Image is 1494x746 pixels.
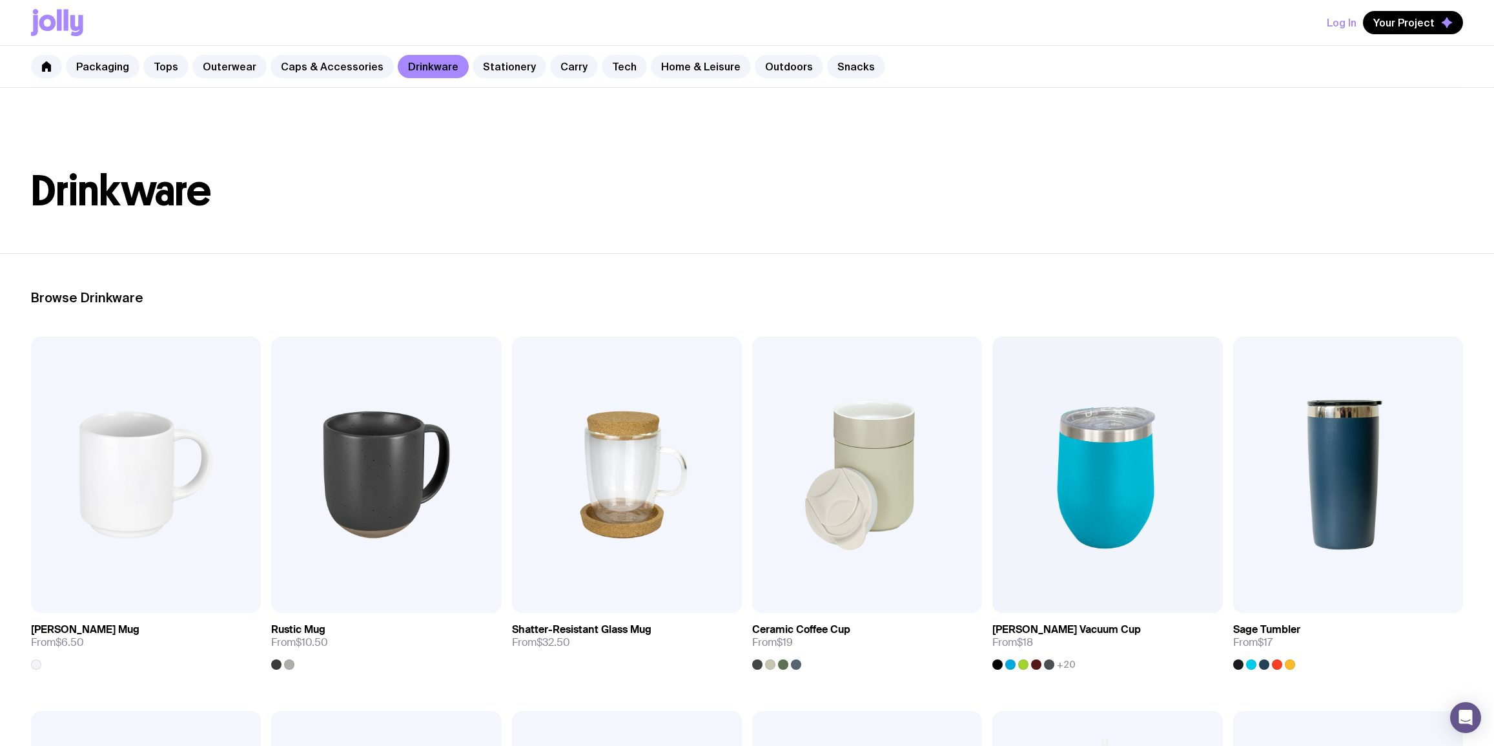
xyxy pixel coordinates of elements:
[271,55,394,78] a: Caps & Accessories
[271,636,328,649] span: From
[992,636,1033,649] span: From
[992,623,1141,636] h3: [PERSON_NAME] Vacuum Cup
[1258,636,1273,649] span: $17
[512,613,742,659] a: Shatter-Resistant Glass MugFrom$32.50
[398,55,469,78] a: Drinkware
[271,613,501,670] a: Rustic MugFrom$10.50
[1233,623,1300,636] h3: Sage Tumbler
[296,636,328,649] span: $10.50
[755,55,823,78] a: Outdoors
[31,623,139,636] h3: [PERSON_NAME] Mug
[1057,659,1076,670] span: +20
[752,636,793,649] span: From
[752,613,982,670] a: Ceramic Coffee CupFrom$19
[473,55,546,78] a: Stationery
[66,55,139,78] a: Packaging
[550,55,598,78] a: Carry
[992,613,1222,670] a: [PERSON_NAME] Vacuum CupFrom$18+20
[1327,11,1356,34] button: Log In
[512,636,570,649] span: From
[143,55,189,78] a: Tops
[271,623,325,636] h3: Rustic Mug
[752,623,850,636] h3: Ceramic Coffee Cup
[1233,636,1273,649] span: From
[56,636,84,649] span: $6.50
[651,55,751,78] a: Home & Leisure
[1233,613,1463,670] a: Sage TumblerFrom$17
[827,55,885,78] a: Snacks
[31,171,1463,212] h1: Drinkware
[31,613,261,670] a: [PERSON_NAME] MugFrom$6.50
[1363,11,1463,34] button: Your Project
[512,623,651,636] h3: Shatter-Resistant Glass Mug
[31,290,1463,306] h2: Browse Drinkware
[31,636,84,649] span: From
[192,55,267,78] a: Outerwear
[1373,16,1435,29] span: Your Project
[602,55,647,78] a: Tech
[777,636,793,649] span: $19
[1450,702,1481,733] div: Open Intercom Messenger
[537,636,570,649] span: $32.50
[1017,636,1033,649] span: $18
